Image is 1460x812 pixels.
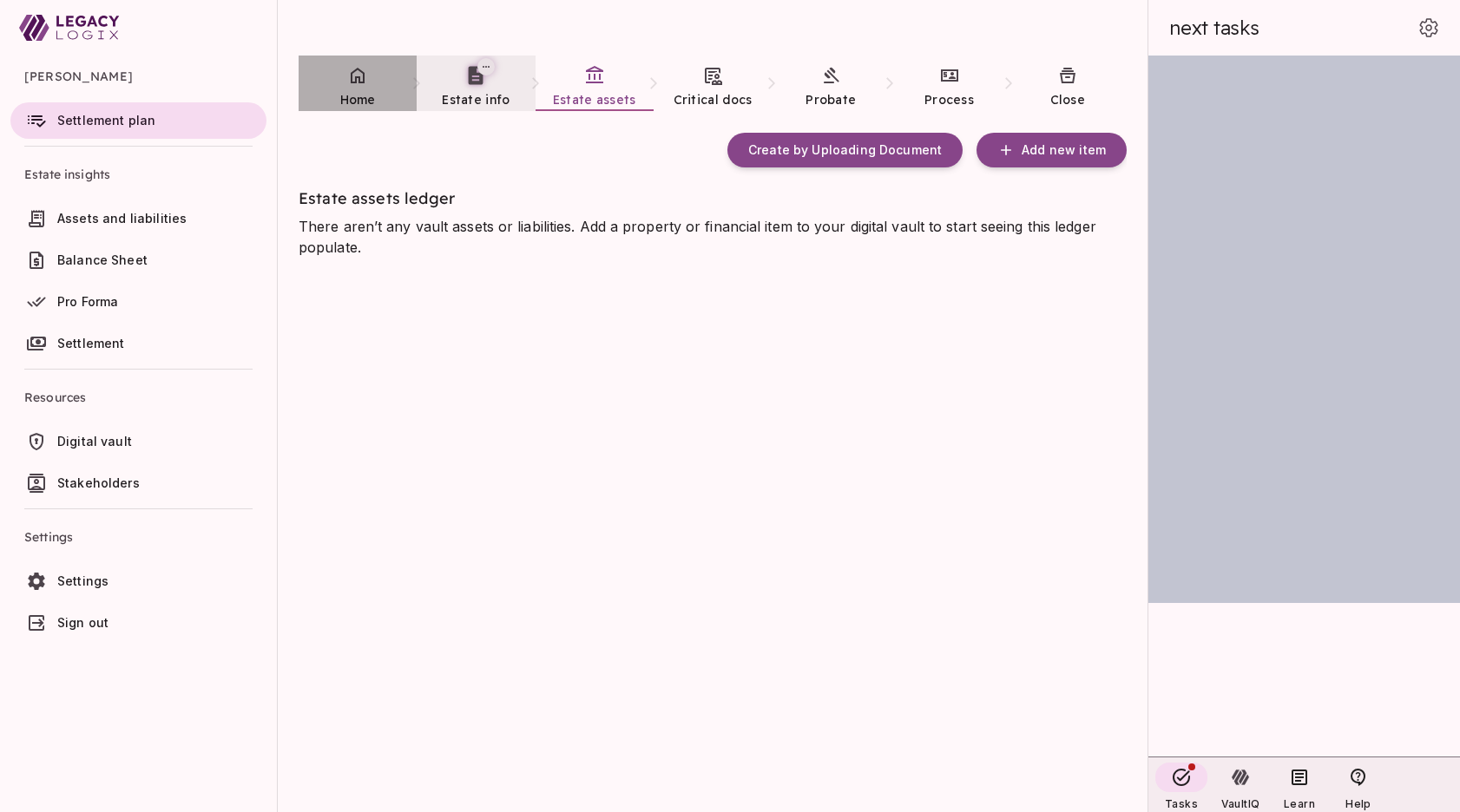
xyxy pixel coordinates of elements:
a: Settlement plan [10,102,266,139]
span: next tasks [1169,16,1259,40]
span: Settlement [57,336,125,350]
span: Home [340,92,376,108]
span: Estate insights [24,154,253,195]
button: Add new item [977,133,1127,167]
span: Add new item [1022,142,1106,158]
span: Digital vault [57,434,132,449]
a: Digital vault [10,423,266,460]
span: Stakeholders [57,475,140,490]
span: Create by Uploading Document [748,142,942,158]
a: Settings [10,563,266,599]
span: Critical docs [674,92,753,108]
span: Help [1345,797,1371,810]
a: Sign out [10,605,266,641]
a: Balance Sheet [10,242,266,278]
span: Process [924,92,974,108]
span: Tasks [1165,797,1198,810]
span: Estate assets ledger [299,188,455,208]
a: Settlement [10,325,266,362]
span: Assets and liabilities [57,211,187,226]
span: VaultIQ [1221,797,1259,810]
a: Pro Forma [10,284,266,320]
span: Balance Sheet [57,252,148,267]
span: Settlement plan [57,113,155,128]
span: Learn [1284,797,1315,810]
span: [PERSON_NAME] [24,56,253,97]
span: Sign out [57,615,109,630]
a: Stakeholders [10,465,266,501]
span: Estate assets [553,92,636,108]
span: Settings [24,516,253,558]
span: Probate [806,92,856,108]
span: Close [1050,92,1086,108]
span: Estate info [442,92,510,108]
span: Settings [57,573,109,588]
span: Resources [24,377,253,418]
button: Create by Uploading Document [727,133,963,167]
a: Assets and liabilities [10,200,266,237]
span: Pro Forma [57,294,118,309]
span: There aren’t any vault assets or liabilities. Add a property or financial item to your digital va... [299,218,1101,256]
